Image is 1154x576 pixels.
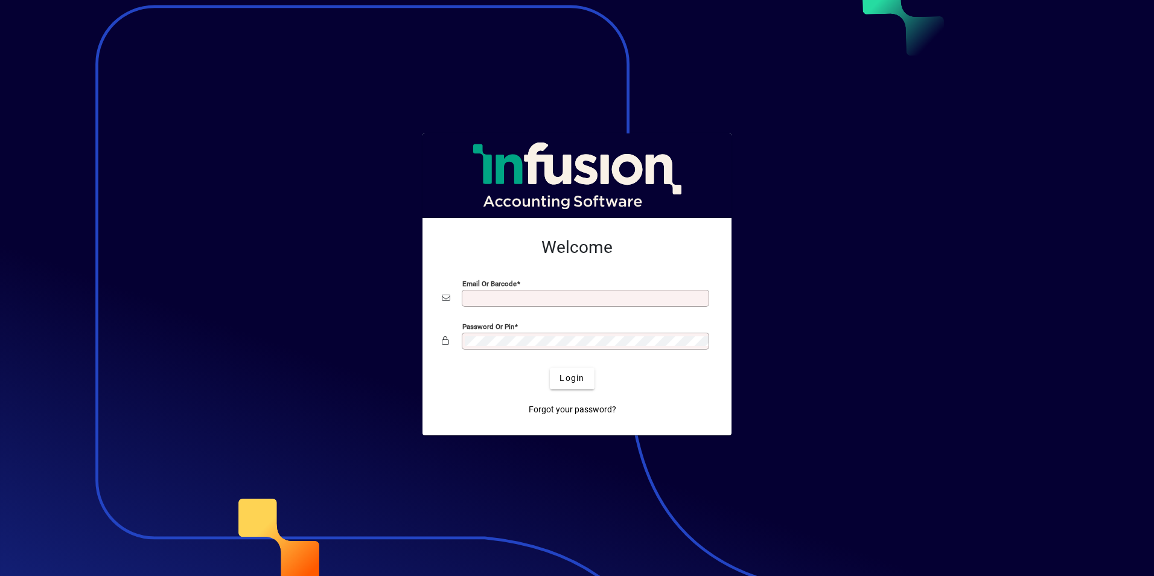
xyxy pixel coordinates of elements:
h2: Welcome [442,237,712,258]
a: Forgot your password? [524,399,621,421]
span: Forgot your password? [529,403,616,416]
mat-label: Password or Pin [462,322,514,330]
span: Login [559,372,584,385]
button: Login [550,368,594,389]
mat-label: Email or Barcode [462,279,517,287]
